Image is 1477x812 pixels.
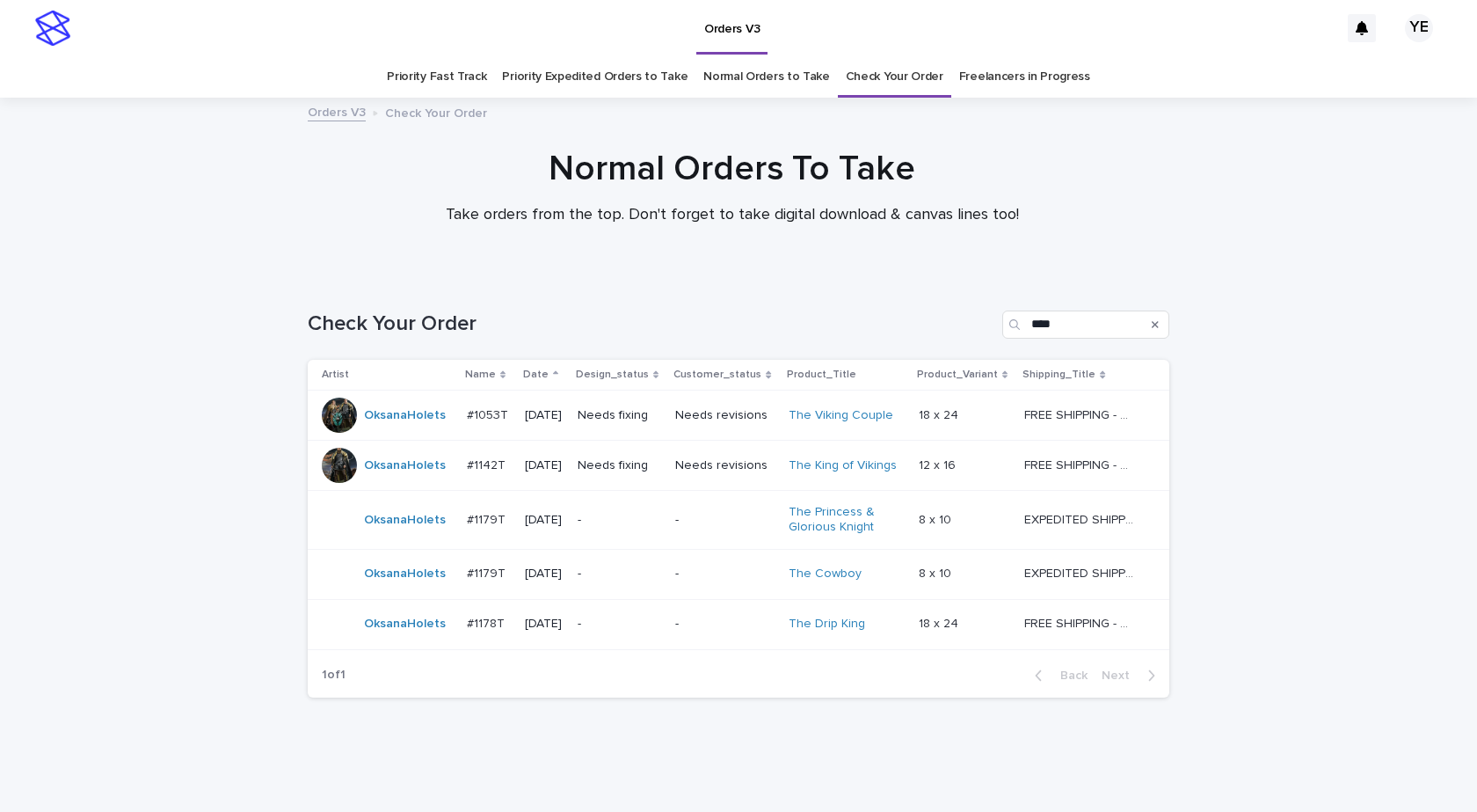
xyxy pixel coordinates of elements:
[919,405,962,423] p: 18 x 24
[35,11,70,46] img: stacker-logo-s-only.png
[525,567,564,582] p: [DATE]
[322,365,349,384] p: Artist
[525,458,564,473] p: [DATE]
[846,56,943,98] a: Check Your Order
[789,505,899,535] a: The Princess & Glorious Knight
[789,458,897,473] a: The King of Vikings
[308,549,1169,599] tr: OksanaHolets #1179T#1179T [DATE]--The Cowboy 8 x 108 x 10 EXPEDITED SHIPPING - preview in 1 busin...
[523,365,549,384] p: Date
[364,567,446,582] a: OksanaHolets
[675,617,775,632] p: -
[467,509,509,528] p: #1179T
[578,617,661,632] p: -
[576,365,649,384] p: Design_status
[502,56,688,98] a: Priority Expedited Orders to Take
[1024,563,1138,582] p: EXPEDITED SHIPPING - preview in 1 business day; delivery up to 5 business days after your approval.
[578,408,661,423] p: Needs fixing
[919,509,955,528] p: 8 x 10
[1002,311,1169,339] input: Search
[919,613,962,632] p: 18 x 24
[1022,365,1095,384] p: Shipping_Title
[675,513,775,528] p: -
[308,101,366,121] a: Orders V3
[308,599,1169,649] tr: OksanaHolets #1178T#1178T [DATE]--The Drip King 18 x 2418 x 24 FREE SHIPPING - preview in 1-2 bus...
[385,102,487,121] p: Check Your Order
[525,513,564,528] p: [DATE]
[787,365,856,384] p: Product_Title
[675,408,775,423] p: Needs revisions
[364,513,446,528] a: OksanaHolets
[302,148,1163,190] h1: Normal Orders To Take
[917,365,998,384] p: Product_Variant
[578,513,661,528] p: -
[364,458,446,473] a: OksanaHolets
[675,567,775,582] p: -
[308,441,1169,491] tr: OksanaHolets #1142T#1142T [DATE]Needs fixingNeeds revisionsThe King of Vikings 12 x 1612 x 16 FRE...
[1095,668,1169,684] button: Next
[308,391,1169,441] tr: OksanaHolets #1053T#1053T [DATE]Needs fixingNeeds revisionsThe Viking Couple 18 x 2418 x 24 FREE ...
[919,563,955,582] p: 8 x 10
[675,458,775,473] p: Needs revisions
[467,613,508,632] p: #1178T
[525,617,564,632] p: [DATE]
[1050,669,1088,682] span: Back
[578,567,661,582] p: -
[467,405,512,423] p: #1053T
[789,567,862,582] a: The Cowboy
[381,206,1084,225] p: Take orders from the top. Don't forget to take digital download & canvas lines too!
[1024,613,1138,632] p: FREE SHIPPING - preview in 1-2 business days, after your approval delivery will take 5-10 b.d.
[465,365,496,384] p: Name
[578,458,661,473] p: Needs fixing
[1021,668,1095,684] button: Back
[308,311,995,337] h1: Check Your Order
[919,455,959,473] p: 12 x 16
[387,56,486,98] a: Priority Fast Track
[959,56,1090,98] a: Freelancers in Progress
[673,365,761,384] p: Customer_status
[1102,669,1140,682] span: Next
[789,408,893,423] a: The Viking Couple
[308,491,1169,550] tr: OksanaHolets #1179T#1179T [DATE]--The Princess & Glorious Knight 8 x 108 x 10 EXPEDITED SHIPPING ...
[1024,405,1138,423] p: FREE SHIPPING - preview in 1-2 business days, after your approval delivery will take 5-10 b.d.
[1405,14,1433,42] div: YE
[467,563,509,582] p: #1179T
[308,654,360,697] p: 1 of 1
[364,408,446,423] a: OksanaHolets
[1024,455,1138,473] p: FREE SHIPPING - preview in 1-2 business days, after your approval delivery will take 5-10 b.d.
[467,455,509,473] p: #1142T
[364,617,446,632] a: OksanaHolets
[703,56,830,98] a: Normal Orders to Take
[1024,509,1138,528] p: EXPEDITED SHIPPING - preview in 1 business day; delivery up to 5 business days after your approval.
[789,617,865,632] a: The Drip King
[525,408,564,423] p: [DATE]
